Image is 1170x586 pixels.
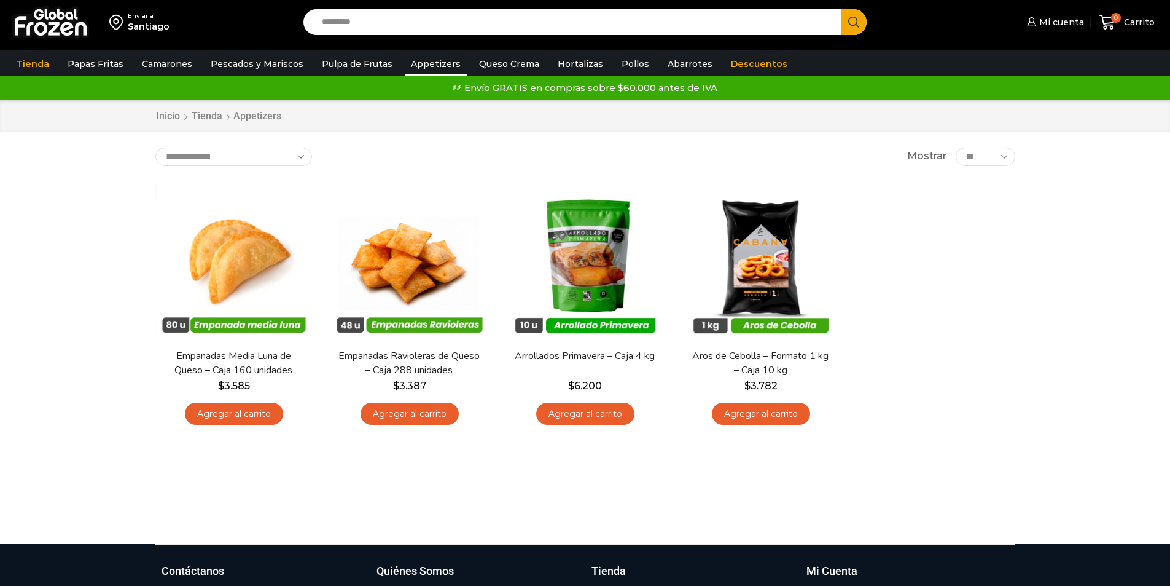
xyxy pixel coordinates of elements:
[661,52,719,76] a: Abarrotes
[1024,10,1084,34] a: Mi cuenta
[473,52,545,76] a: Queso Crema
[552,52,609,76] a: Hortalizas
[615,52,655,76] a: Pollos
[155,109,281,124] nav: Breadcrumb
[128,20,170,33] div: Santiago
[1096,8,1158,37] a: 0 Carrito
[568,380,574,392] span: $
[10,52,55,76] a: Tienda
[907,149,946,164] span: Mostrar
[218,380,250,392] bdi: 3.585
[338,349,480,378] a: Empanadas Ravioleras de Queso – Caja 288 unidades
[316,52,399,76] a: Pulpa de Frutas
[128,12,170,20] div: Enviar a
[162,563,224,579] h3: Contáctanos
[1036,16,1084,28] span: Mi cuenta
[155,148,312,166] select: Pedido de la tienda
[155,109,181,124] a: Inicio
[163,349,304,378] a: Empanadas Media Luna de Queso – Caja 160 unidades
[361,403,459,426] a: Agregar al carrito: “Empanadas Ravioleras de Queso - Caja 288 unidades”
[1121,16,1155,28] span: Carrito
[806,563,857,579] h3: Mi Cuenta
[393,380,399,392] span: $
[376,563,454,579] h3: Quiénes Somos
[109,12,128,33] img: address-field-icon.svg
[744,380,778,392] bdi: 3.782
[841,9,867,35] button: Search button
[205,52,310,76] a: Pescados y Mariscos
[405,52,467,76] a: Appetizers
[61,52,130,76] a: Papas Fritas
[725,52,794,76] a: Descuentos
[712,403,810,426] a: Agregar al carrito: “Aros de Cebolla - Formato 1 kg - Caja 10 kg”
[393,380,426,392] bdi: 3.387
[233,110,281,122] h1: Appetizers
[185,403,283,426] a: Agregar al carrito: “Empanadas Media Luna de Queso - Caja 160 unidades”
[136,52,198,76] a: Camarones
[191,109,223,124] a: Tienda
[568,380,602,392] bdi: 6.200
[218,380,224,392] span: $
[744,380,751,392] span: $
[514,349,655,363] a: Arrollados Primavera – Caja 4 kg
[536,403,634,426] a: Agregar al carrito: “Arrollados Primavera - Caja 4 kg”
[591,563,626,579] h3: Tienda
[1111,13,1121,23] span: 0
[690,349,831,378] a: Aros de Cebolla – Formato 1 kg – Caja 10 kg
